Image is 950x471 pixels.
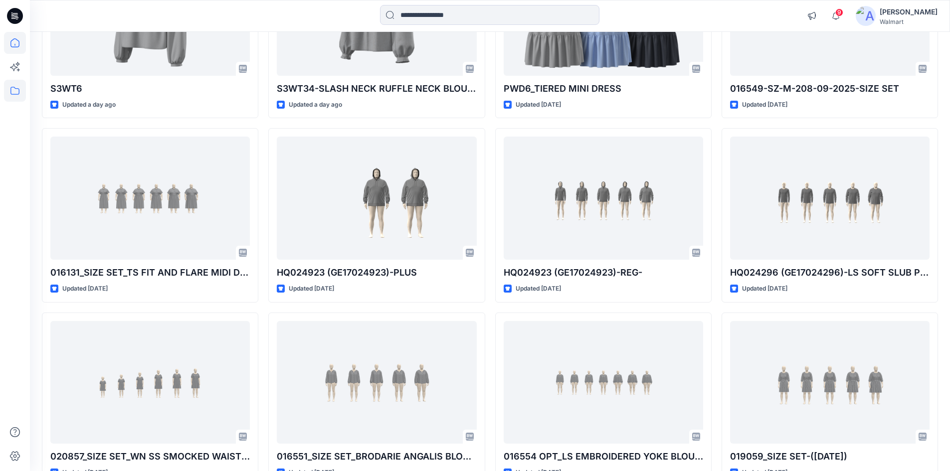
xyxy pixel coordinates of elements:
[504,137,703,260] a: HQ024923 (GE17024923)-REG-
[62,100,116,110] p: Updated a day ago
[50,321,250,444] a: 020857_SIZE SET_WN SS SMOCKED WAIST DR
[742,284,787,294] p: Updated [DATE]
[835,8,843,16] span: 9
[730,450,930,464] p: 019059_SIZE SET-([DATE])
[504,266,703,280] p: HQ024923 (GE17024923)-REG-
[730,266,930,280] p: HQ024296 (GE17024296)-LS SOFT SLUB POCKET CREW-REG
[289,284,334,294] p: Updated [DATE]
[856,6,876,26] img: avatar
[742,100,787,110] p: Updated [DATE]
[880,6,938,18] div: [PERSON_NAME]
[277,450,476,464] p: 016551_SIZE SET_BRODARIE ANGALIS BLOUSE-14-08-2025
[504,450,703,464] p: 016554 OPT_LS EMBROIDERED YOKE BLOUSE [DATE]
[289,100,342,110] p: Updated a day ago
[516,100,561,110] p: Updated [DATE]
[880,18,938,25] div: Walmart
[504,321,703,444] a: 016554 OPT_LS EMBROIDERED YOKE BLOUSE 01-08-2025
[50,137,250,260] a: 016131_SIZE SET_TS FIT AND FLARE MIDI DRESS
[277,82,476,96] p: S3WT34-SLASH NECK RUFFLE NECK BLOUSE
[50,82,250,96] p: S3WT6
[50,266,250,280] p: 016131_SIZE SET_TS FIT AND FLARE MIDI DRESS
[516,284,561,294] p: Updated [DATE]
[504,82,703,96] p: PWD6_TIERED MINI DRESS
[277,137,476,260] a: HQ024923 (GE17024923)-PLUS
[277,266,476,280] p: HQ024923 (GE17024923)-PLUS
[730,137,930,260] a: HQ024296 (GE17024296)-LS SOFT SLUB POCKET CREW-REG
[50,450,250,464] p: 020857_SIZE SET_WN SS SMOCKED WAIST DR
[730,321,930,444] a: 019059_SIZE SET-(26-07-25)
[62,284,108,294] p: Updated [DATE]
[730,82,930,96] p: 016549-SZ-M-208-09-2025-SIZE SET
[277,321,476,444] a: 016551_SIZE SET_BRODARIE ANGALIS BLOUSE-14-08-2025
